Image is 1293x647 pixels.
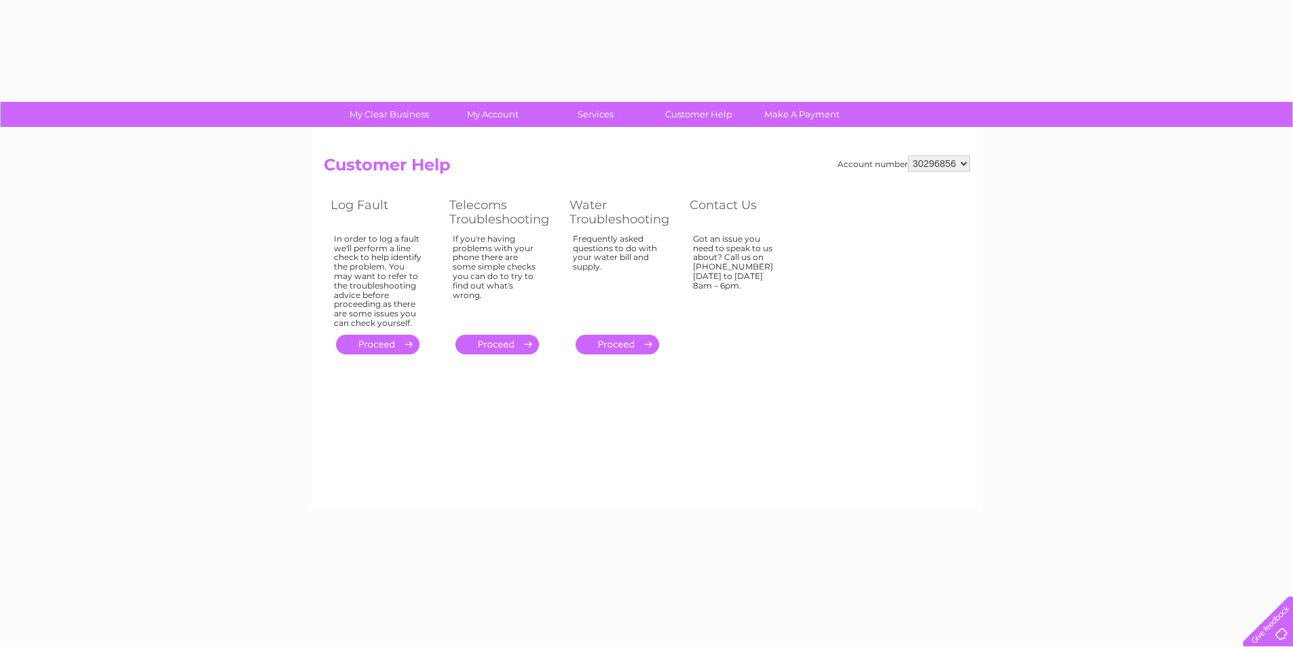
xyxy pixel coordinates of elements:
[333,102,445,127] a: My Clear Business
[643,102,755,127] a: Customer Help
[455,335,539,354] a: .
[693,234,781,322] div: Got an issue you need to speak to us about? Call us on [PHONE_NUMBER] [DATE] to [DATE] 8am – 6pm.
[336,335,419,354] a: .
[324,155,970,181] h2: Customer Help
[746,102,858,127] a: Make A Payment
[453,234,542,322] div: If you're having problems with your phone there are some simple checks you can do to try to find ...
[540,102,652,127] a: Services
[443,194,563,230] th: Telecoms Troubleshooting
[573,234,662,322] div: Frequently asked questions to do with your water bill and supply.
[334,234,422,328] div: In order to log a fault we'll perform a line check to help identify the problem. You may want to ...
[563,194,683,230] th: Water Troubleshooting
[576,335,659,354] a: .
[324,194,443,230] th: Log Fault
[436,102,548,127] a: My Account
[683,194,802,230] th: Contact Us
[838,155,970,172] div: Account number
